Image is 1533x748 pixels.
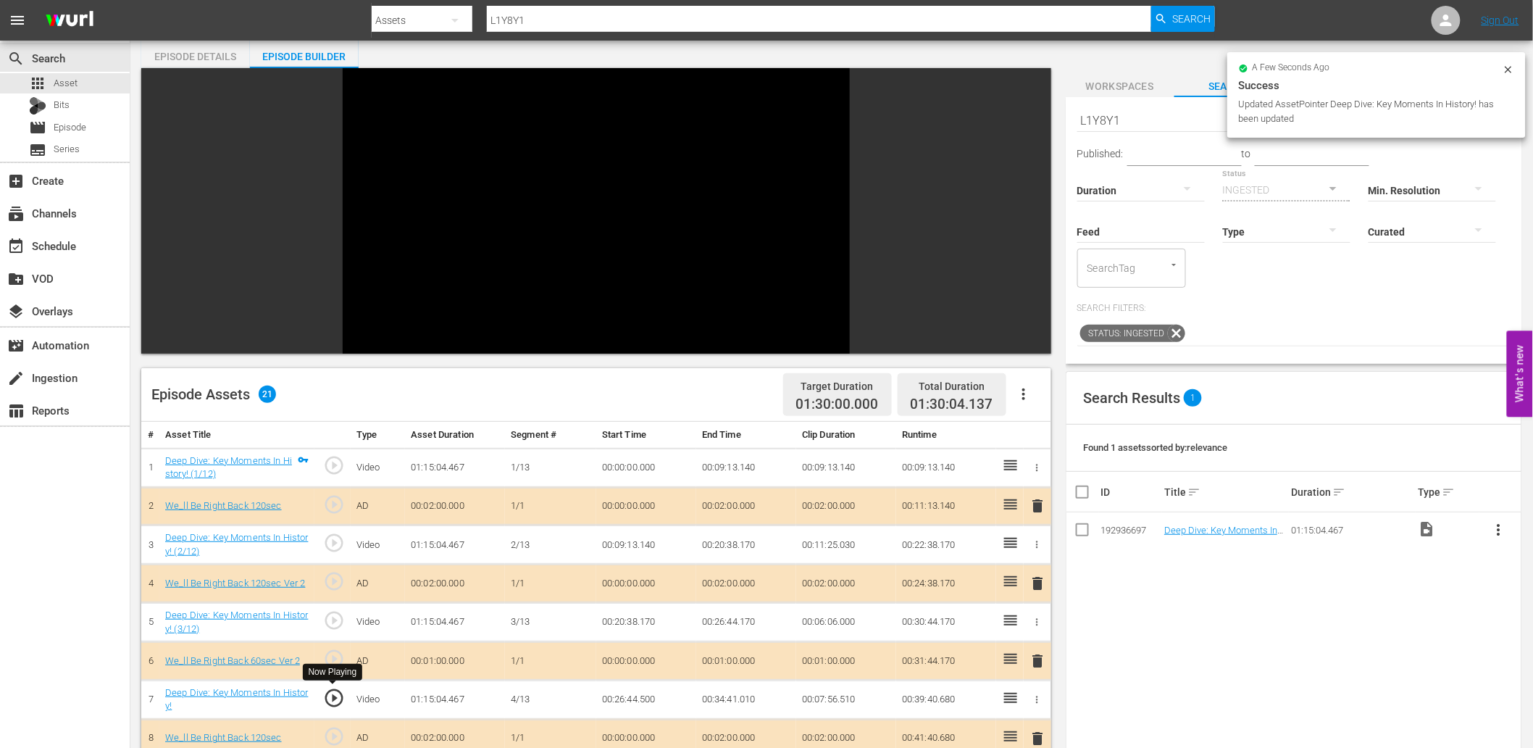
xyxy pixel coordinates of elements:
[896,680,996,719] td: 00:39:40.680
[7,370,25,387] span: Ingestion
[596,680,696,719] td: 00:26:44.500
[29,97,46,115] div: Bits
[54,76,78,91] span: Asset
[7,337,25,354] span: Automation
[7,173,25,190] span: Create
[7,303,25,320] span: Overlays
[1239,77,1514,94] div: Success
[165,732,282,743] a: We_ll Be Right Back 120sec
[505,680,596,719] td: 4/13
[7,402,25,420] span: Reports
[54,142,80,157] span: Series
[29,119,46,136] span: Episode
[323,687,345,709] span: play_circle_outline
[351,680,405,719] td: Video
[1151,6,1215,32] button: Search
[343,68,850,354] div: Video Player
[323,726,345,747] span: play_circle_outline
[9,12,26,29] span: menu
[696,680,796,719] td: 00:34:41.010
[7,238,25,255] span: Schedule
[1482,14,1519,26] a: Sign Out
[35,4,104,38] img: ans4CAIJ8jUAAAAAAAAAAAAAAAAAAAAAAAAgQb4GAAAAAAAAAAAAAAAAAAAAAAAAJMjXAAAAAAAAAAAAAAAAAAAAAAAAgAT5G...
[54,98,70,112] span: Bits
[405,680,505,719] td: 01:15:04.467
[141,680,159,719] td: 7
[796,680,896,719] td: 00:07:56.510
[309,666,357,678] div: Now Playing
[1172,6,1211,32] span: Search
[1507,331,1533,417] button: Open Feedback Widget
[29,75,46,92] span: Asset
[1029,730,1047,747] span: delete
[54,120,86,135] span: Episode
[7,205,25,223] span: Channels
[1253,62,1330,74] span: a few seconds ago
[7,50,25,67] span: Search
[29,141,46,159] span: subtitles
[7,270,25,288] span: create_new_folder
[1239,97,1499,126] div: Updated AssetPointer Deep Dive: Key Moments In History! has been updated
